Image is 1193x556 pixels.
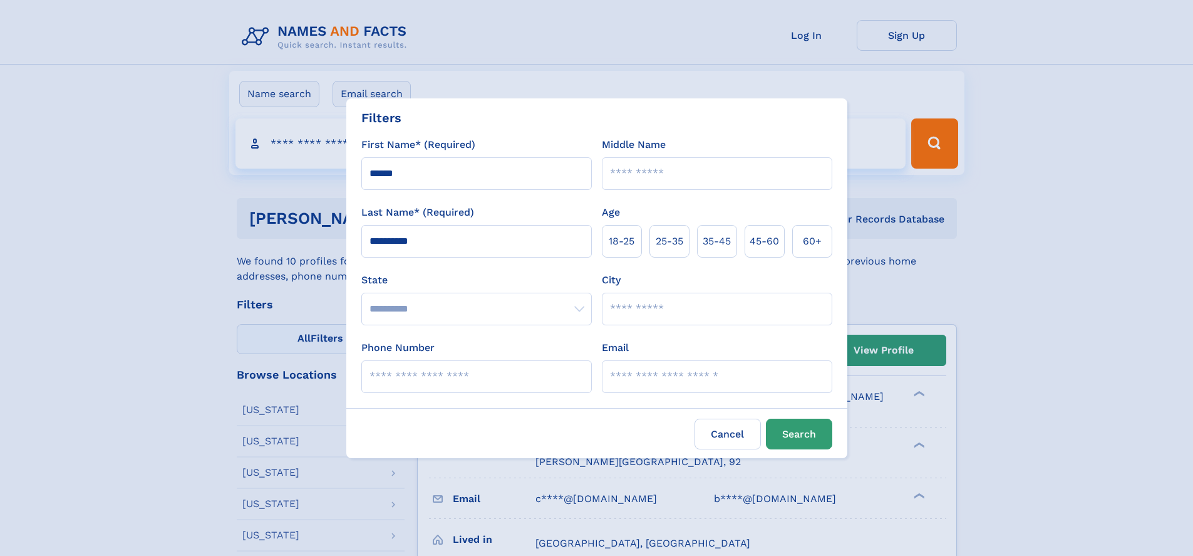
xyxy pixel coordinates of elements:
[602,205,620,220] label: Age
[361,205,474,220] label: Last Name* (Required)
[361,273,592,288] label: State
[361,137,475,152] label: First Name* (Required)
[361,108,401,127] div: Filters
[656,234,683,249] span: 25‑35
[602,137,666,152] label: Middle Name
[602,273,621,288] label: City
[695,419,761,449] label: Cancel
[703,234,731,249] span: 35‑45
[750,234,779,249] span: 45‑60
[609,234,634,249] span: 18‑25
[361,340,435,355] label: Phone Number
[766,419,832,449] button: Search
[803,234,822,249] span: 60+
[602,340,629,355] label: Email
